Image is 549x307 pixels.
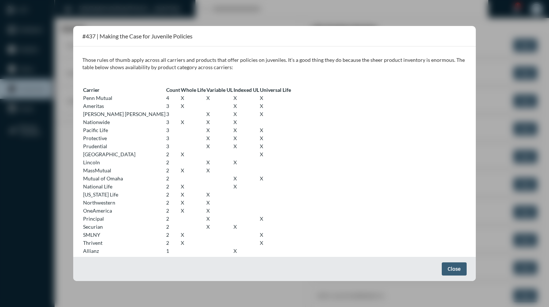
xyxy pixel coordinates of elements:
[234,119,259,126] td: X
[234,111,259,118] td: X
[206,119,233,126] td: X
[83,223,165,231] td: Securian
[83,199,165,206] td: Northwestern
[166,231,180,239] td: 2
[206,191,233,198] td: X
[181,255,206,263] td: X
[181,151,206,158] td: X
[234,223,259,231] td: X
[181,94,206,102] td: X
[234,94,259,102] td: X
[166,175,180,182] td: 2
[234,159,259,166] td: X
[83,175,165,182] td: Mutual of Omaha
[181,239,206,247] td: X
[166,127,180,134] td: 3
[83,167,165,174] td: MassMutual
[260,239,291,247] td: X
[166,94,180,102] td: 4
[206,207,233,214] td: X
[83,207,165,214] td: OneAmerica
[166,223,180,231] td: 2
[260,151,291,158] td: X
[206,167,233,174] td: X
[83,111,165,118] td: [PERSON_NAME] [PERSON_NAME]
[82,56,467,71] p: Those rules of thumb apply across all carriers and products that offer policies on juveniles. It’...
[260,127,291,134] td: X
[181,119,206,126] td: X
[260,215,291,222] td: X
[166,199,180,206] td: 2
[166,183,180,190] td: 2
[260,102,291,110] td: X
[83,231,165,239] td: SMLNY
[206,143,233,150] td: X
[83,143,165,150] td: Prudential
[166,111,180,118] td: 3
[442,262,467,276] button: Close
[206,127,233,134] td: X
[206,199,233,206] td: X
[83,102,165,110] td: Ameritas
[181,167,206,174] td: X
[234,175,259,182] td: X
[260,231,291,239] td: X
[260,111,291,118] td: X
[234,143,259,150] td: X
[83,127,165,134] td: Pacific Life
[166,151,180,158] td: 2
[83,119,165,126] td: Nationwide
[181,191,206,198] td: X
[181,207,206,214] td: X
[83,255,165,263] td: Assurity
[206,87,233,93] strong: Variable UL
[166,159,180,166] td: 2
[206,159,233,166] td: X
[234,183,259,190] td: X
[83,247,165,255] td: Allianz
[166,215,180,222] td: 2
[260,143,291,150] td: X
[206,135,233,142] td: X
[181,102,206,110] td: X
[83,215,165,222] td: Principal
[83,159,165,166] td: Lincoln
[166,247,180,255] td: 1
[206,94,233,102] td: X
[181,183,206,190] td: X
[234,87,259,93] strong: Indexed UL
[260,175,291,182] td: X
[166,207,180,214] td: 2
[260,87,291,93] strong: Universal Life
[166,119,180,126] td: 3
[260,135,291,142] td: X
[181,199,206,206] td: X
[166,239,180,247] td: 2
[83,94,165,102] td: Penn Mutual
[448,266,461,272] span: Close
[83,239,165,247] td: Thrivent
[260,94,291,102] td: X
[206,223,233,231] td: X
[166,191,180,198] td: 2
[83,135,165,142] td: Protective
[166,87,180,93] strong: Count
[234,102,259,110] td: X
[83,191,165,198] td: [US_STATE] Life
[234,127,259,134] td: X
[83,151,165,158] td: [GEOGRAPHIC_DATA]
[83,87,100,93] strong: Carrier
[166,102,180,110] td: 3
[181,87,206,93] strong: Whole Life
[83,183,165,190] td: National Life
[166,255,180,263] td: 1
[82,33,193,40] h2: #437 | Making the Case for Juvenile Policies
[206,215,233,222] td: X
[234,247,259,255] td: X
[181,231,206,239] td: X
[166,143,180,150] td: 3
[166,135,180,142] td: 3
[166,167,180,174] td: 2
[206,111,233,118] td: X
[234,135,259,142] td: X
